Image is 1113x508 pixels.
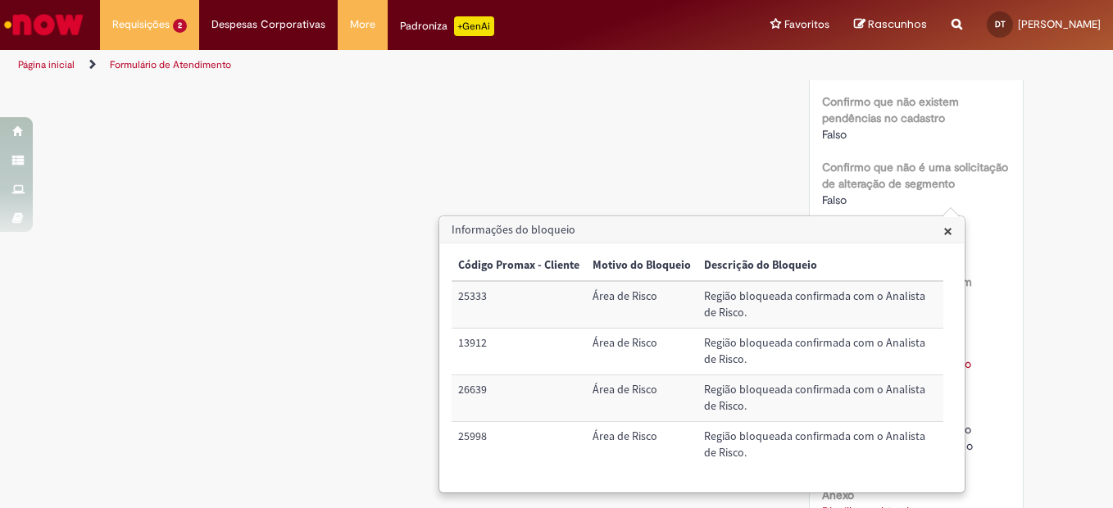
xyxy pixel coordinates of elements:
[943,220,952,242] span: ×
[452,329,586,375] td: Código Promax - Cliente: 13912
[452,281,586,328] td: Código Promax - Cliente: 25333
[586,281,697,328] td: Motivo do Bloqueio: Área de Risco
[350,16,375,33] span: More
[784,16,829,33] span: Favoritos
[822,193,847,207] span: Falso
[854,17,927,33] a: Rascunhos
[822,488,854,502] b: Anexo
[400,16,494,36] div: Padroniza
[822,160,1008,191] b: Confirmo que não é uma solicitação de alteração de segmento
[822,94,959,125] b: Confirmo que não existem pendências no cadastro
[943,222,952,239] button: Close
[697,375,943,422] td: Descrição do Bloqueio: Região bloqueada confirmada com o Analista de Risco.
[697,281,943,328] td: Descrição do Bloqueio: Região bloqueada confirmada com o Analista de Risco.
[452,422,586,468] td: Código Promax - Cliente: 25998
[697,329,943,375] td: Descrição do Bloqueio: Região bloqueada confirmada com o Analista de Risco.
[586,329,697,375] td: Motivo do Bloqueio: Área de Risco
[586,422,697,468] td: Motivo do Bloqueio: Área de Risco
[173,19,187,33] span: 2
[454,16,494,36] p: +GenAi
[12,50,729,80] ul: Trilhas de página
[438,215,965,493] div: Informações do bloqueio
[586,375,697,422] td: Motivo do Bloqueio: Área de Risco
[2,8,86,41] img: ServiceNow
[18,58,75,71] a: Página inicial
[452,251,586,281] th: Código Promax - Cliente
[110,58,231,71] a: Formulário de Atendimento
[452,375,586,422] td: Código Promax - Cliente: 26639
[995,19,1006,29] span: DT
[868,16,927,32] span: Rascunhos
[112,16,170,33] span: Requisições
[822,127,847,142] span: Falso
[697,251,943,281] th: Descrição do Bloqueio
[586,251,697,281] th: Motivo do Bloqueio
[440,217,964,243] h3: Informações do bloqueio
[697,422,943,468] td: Descrição do Bloqueio: Região bloqueada confirmada com o Analista de Risco.
[1018,17,1101,31] span: [PERSON_NAME]
[211,16,325,33] span: Despesas Corporativas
